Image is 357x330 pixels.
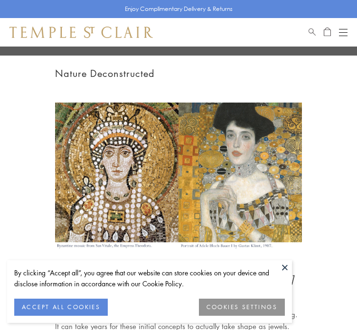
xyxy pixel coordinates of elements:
button: Open navigation [339,27,348,38]
img: Temple St. Clair [9,27,153,38]
button: ACCEPT ALL COOKIES [14,299,108,316]
p: Enjoy Complimentary Delivery & Returns [125,4,233,14]
h1: Nature Deconstructed [55,66,302,81]
iframe: Gorgias live chat messenger [314,290,348,321]
button: COOKIES SETTINGS [199,299,285,316]
a: Search [309,27,316,38]
a: Open Shopping Bag [324,27,331,38]
em: [GEOGRAPHIC_DATA] to [GEOGRAPHIC_DATA] [87,273,293,286]
div: By clicking “Accept all”, you agree that our website can store cookies on your device and disclos... [14,267,285,289]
